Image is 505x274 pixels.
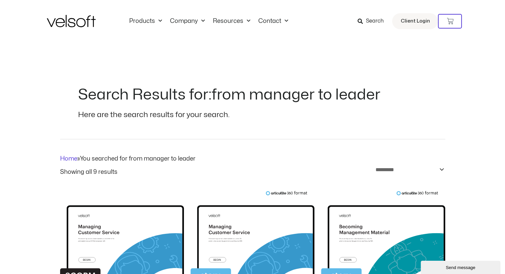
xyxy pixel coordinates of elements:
[80,156,196,162] span: You searched for from manager to leader
[371,163,445,176] select: Shop order
[254,18,292,25] a: ContactMenu Toggle
[211,87,380,102] span: from manager to leader
[366,17,383,26] span: Search
[60,156,196,162] span: »
[60,156,77,162] a: Home
[166,18,209,25] a: CompanyMenu Toggle
[421,259,502,274] iframe: chat widget
[60,169,118,175] p: Showing all 9 results
[125,18,166,25] a: ProductsMenu Toggle
[400,17,430,26] span: Client Login
[78,84,427,105] h1: Search Results for:
[392,13,438,29] a: Client Login
[209,18,254,25] a: ResourcesMenu Toggle
[47,15,96,27] img: Velsoft Training Materials
[357,16,388,27] a: Search
[125,18,292,25] nav: Menu
[78,109,427,121] p: Here are the search results for your search.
